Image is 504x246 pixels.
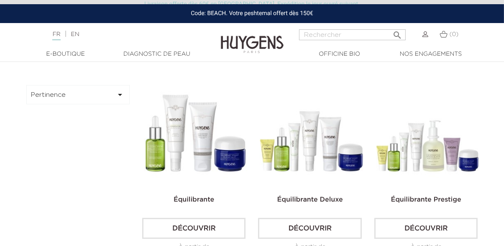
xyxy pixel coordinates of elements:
button:  [390,27,405,38]
a: Découvrir [142,218,246,239]
a: Équilibrante Deluxe [277,197,343,203]
span: (0) [450,31,459,37]
img: Huygens [221,22,284,54]
a: Équilibrante [174,197,214,203]
a: E-Boutique [24,50,107,59]
a: Équilibrante Prestige [391,197,461,203]
a: Officine Bio [298,50,381,59]
input: Rechercher [299,29,406,40]
img: Équilibrante [144,85,247,189]
i:  [115,90,125,100]
a: Découvrir [374,218,478,239]
a: FR [52,31,60,40]
a: Diagnostic de peau [115,50,199,59]
button: Pertinence [26,85,130,104]
a: Découvrir [258,218,361,239]
div: | [48,29,204,39]
a: EN [71,31,79,37]
a: Nos engagements [389,50,473,59]
i:  [392,28,402,38]
img: La Routine Équilibrante Deluxe [260,85,363,189]
img: La Routine Équilibrante Prestige [376,85,479,189]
